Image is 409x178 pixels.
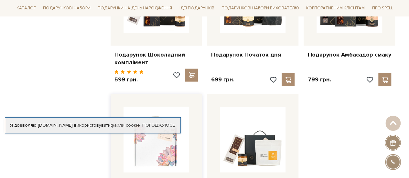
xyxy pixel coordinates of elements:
[14,3,38,13] a: Каталог
[219,3,302,14] a: Подарункові набори вихователю
[114,51,198,66] a: Подарунок Шоколадний комплімент
[111,122,140,128] a: файли cookie
[211,76,234,83] p: 699 грн.
[211,51,295,58] a: Подарунок Початок дня
[307,76,331,83] p: 799 грн.
[177,3,217,13] a: Ідеї подарунків
[114,76,144,83] p: 599 грн.
[40,3,93,13] a: Подарункові набори
[95,3,175,13] a: Подарунки на День народження
[369,3,395,13] a: Про Spell
[124,107,189,173] img: Подарунок Вигук серця - Колекція Для Неї
[307,51,391,58] a: Подарунок Амбасадор смаку
[5,122,180,128] div: Я дозволяю [DOMAIN_NAME] використовувати
[142,122,175,128] a: Погоджуюсь
[304,3,367,14] a: Корпоративним клієнтам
